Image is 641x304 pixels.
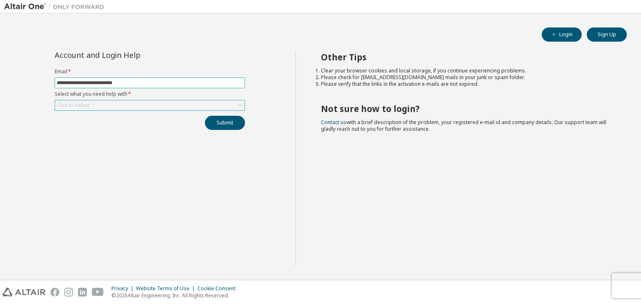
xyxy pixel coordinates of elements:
[4,2,109,11] img: Altair One
[321,103,612,114] h2: Not sure how to login?
[111,285,136,292] div: Privacy
[57,102,89,109] div: Click to select
[64,288,73,297] img: instagram.svg
[321,81,612,87] li: Please verify that the links in the activation e-mails are not expired.
[111,292,240,299] p: © 2025 Altair Engineering, Inc. All Rights Reserved.
[55,52,207,58] div: Account and Login Help
[542,27,582,42] button: Login
[321,52,612,62] h2: Other Tips
[55,100,245,110] div: Click to select
[3,288,45,297] img: altair_logo.svg
[205,116,245,130] button: Submit
[587,27,627,42] button: Sign Up
[321,74,612,81] li: Please check for [EMAIL_ADDRESS][DOMAIN_NAME] mails in your junk or spam folder.
[55,91,245,97] label: Select what you need help with
[197,285,240,292] div: Cookie Consent
[92,288,104,297] img: youtube.svg
[55,68,245,75] label: Email
[321,67,612,74] li: Clear your browser cookies and local storage, if you continue experiencing problems.
[78,288,87,297] img: linkedin.svg
[136,285,197,292] div: Website Terms of Use
[321,119,346,126] a: Contact us
[50,288,59,297] img: facebook.svg
[321,119,606,132] span: with a brief description of the problem, your registered e-mail id and company details. Our suppo...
